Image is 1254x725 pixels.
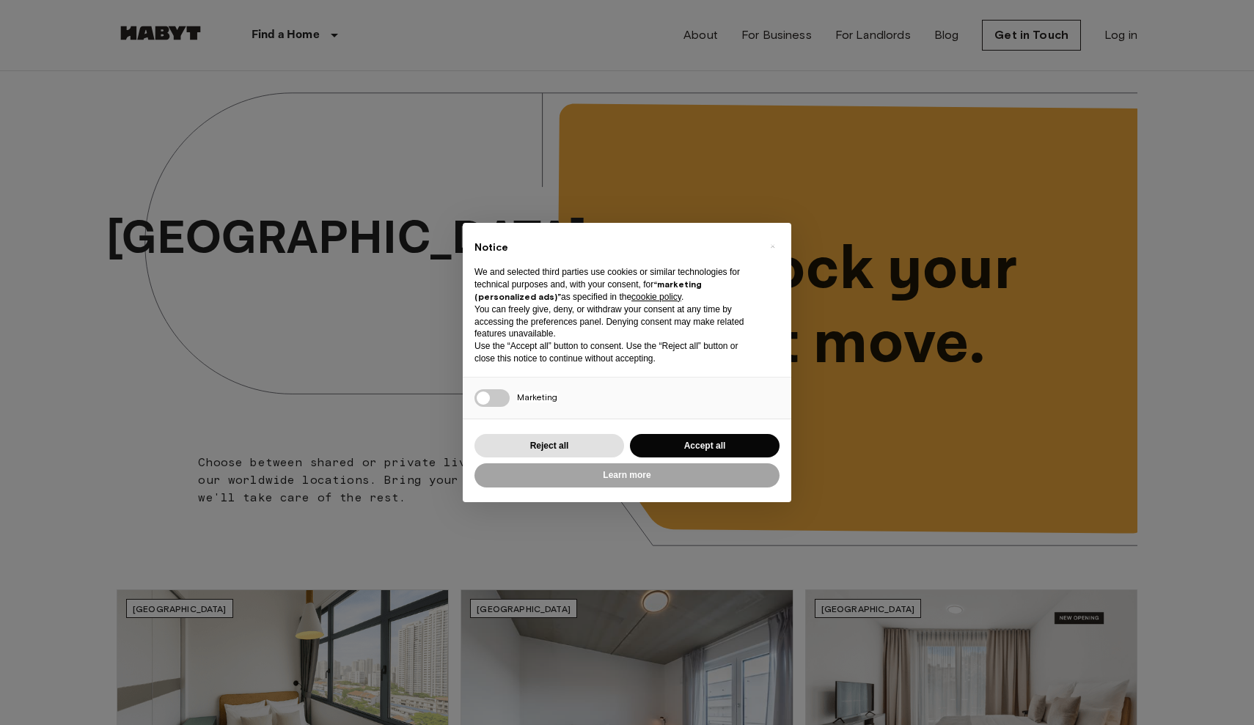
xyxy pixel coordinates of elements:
a: cookie policy [631,292,681,302]
p: We and selected third parties use cookies or similar technologies for technical purposes and, wit... [474,266,756,303]
strong: “marketing (personalized ads)” [474,279,702,302]
span: × [770,238,775,255]
button: Close this notice [760,235,784,258]
p: Use the “Accept all” button to consent. Use the “Reject all” button or close this notice to conti... [474,340,756,365]
p: You can freely give, deny, or withdraw your consent at any time by accessing the preferences pane... [474,303,756,340]
button: Learn more [474,463,780,487]
h2: Notice [474,240,756,255]
button: Accept all [630,434,780,458]
span: Marketing [517,391,557,402]
button: Reject all [474,434,624,458]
